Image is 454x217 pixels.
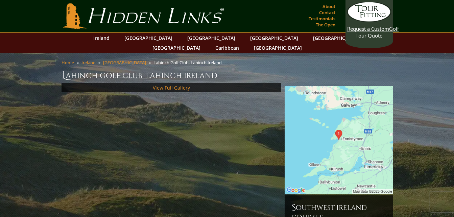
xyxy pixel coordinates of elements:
[247,33,302,43] a: [GEOGRAPHIC_DATA]
[121,33,176,43] a: [GEOGRAPHIC_DATA]
[347,2,391,39] a: Request a CustomGolf Tour Quote
[184,33,239,43] a: [GEOGRAPHIC_DATA]
[153,85,190,91] a: View Full Gallery
[81,59,96,66] a: Ireland
[250,43,305,53] a: [GEOGRAPHIC_DATA]
[347,25,389,32] span: Request a Custom
[317,8,337,17] a: Contact
[90,33,113,43] a: Ireland
[307,14,337,23] a: Testimonials
[103,59,146,66] a: [GEOGRAPHIC_DATA]
[212,43,242,53] a: Caribbean
[62,68,393,82] h1: Lahinch Golf Club, Lahinch Ireland
[310,33,364,43] a: [GEOGRAPHIC_DATA]
[285,86,393,194] img: Google Map of Lahinch, Co. Clare, Ireland
[321,2,337,11] a: About
[153,59,224,66] li: Lahinch Golf Club, Lahinch Ireland
[314,20,337,29] a: The Open
[62,59,74,66] a: Home
[149,43,204,53] a: [GEOGRAPHIC_DATA]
